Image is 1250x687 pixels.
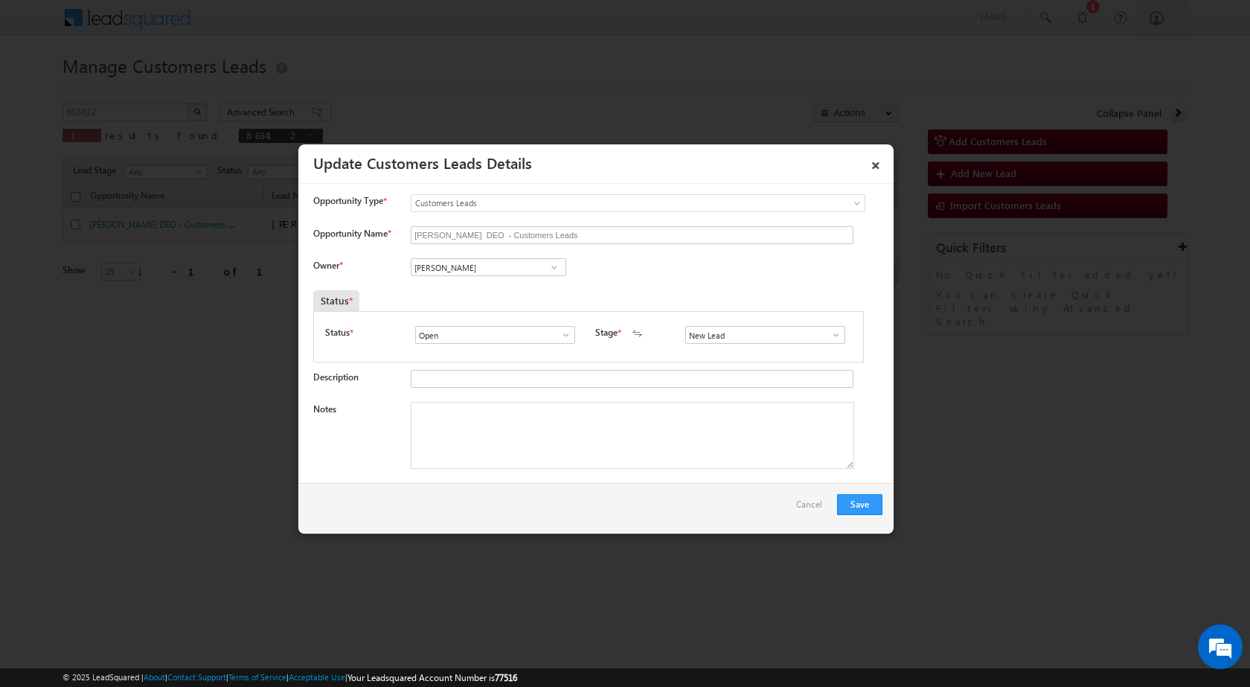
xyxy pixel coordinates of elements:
[313,403,336,415] label: Notes
[313,290,359,311] div: Status
[289,672,345,682] a: Acceptable Use
[553,327,571,342] a: Show All Items
[313,260,342,271] label: Owner
[19,138,272,446] textarea: Type your message and hit 'Enter'
[313,194,383,208] span: Opportunity Type
[313,228,391,239] label: Opportunity Name
[415,326,575,344] input: Type to Search
[411,258,566,276] input: Type to Search
[325,326,350,339] label: Status
[202,458,270,479] em: Start Chat
[25,78,62,98] img: d_60004797649_company_0_60004797649
[313,152,532,173] a: Update Customers Leads Details
[347,672,517,683] span: Your Leadsquared Account Number is
[595,326,618,339] label: Stage
[167,672,226,682] a: Contact Support
[796,494,830,523] a: Cancel
[685,326,845,344] input: Type to Search
[411,194,865,212] a: Customers Leads
[545,260,563,275] a: Show All Items
[313,371,359,383] label: Description
[144,672,165,682] a: About
[823,327,842,342] a: Show All Items
[244,7,280,43] div: Minimize live chat window
[495,672,517,683] span: 77516
[837,494,882,515] button: Save
[411,196,804,210] span: Customers Leads
[228,672,286,682] a: Terms of Service
[77,78,250,98] div: Chat with us now
[863,150,888,176] a: ×
[62,671,517,685] span: © 2025 LeadSquared | | | | |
